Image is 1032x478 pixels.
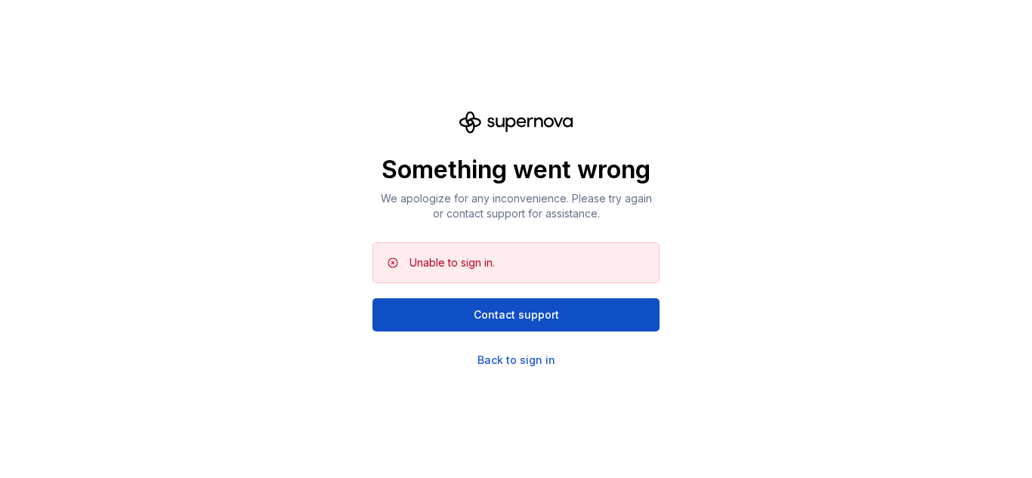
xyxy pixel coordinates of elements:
[372,155,660,185] p: Something went wrong
[477,353,555,368] a: Back to sign in
[372,298,660,332] button: Contact support
[474,307,559,322] span: Contact support
[409,255,495,270] div: Unable to sign in.
[372,191,660,221] p: We apologize for any inconvenience. Please try again or contact support for assistance.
